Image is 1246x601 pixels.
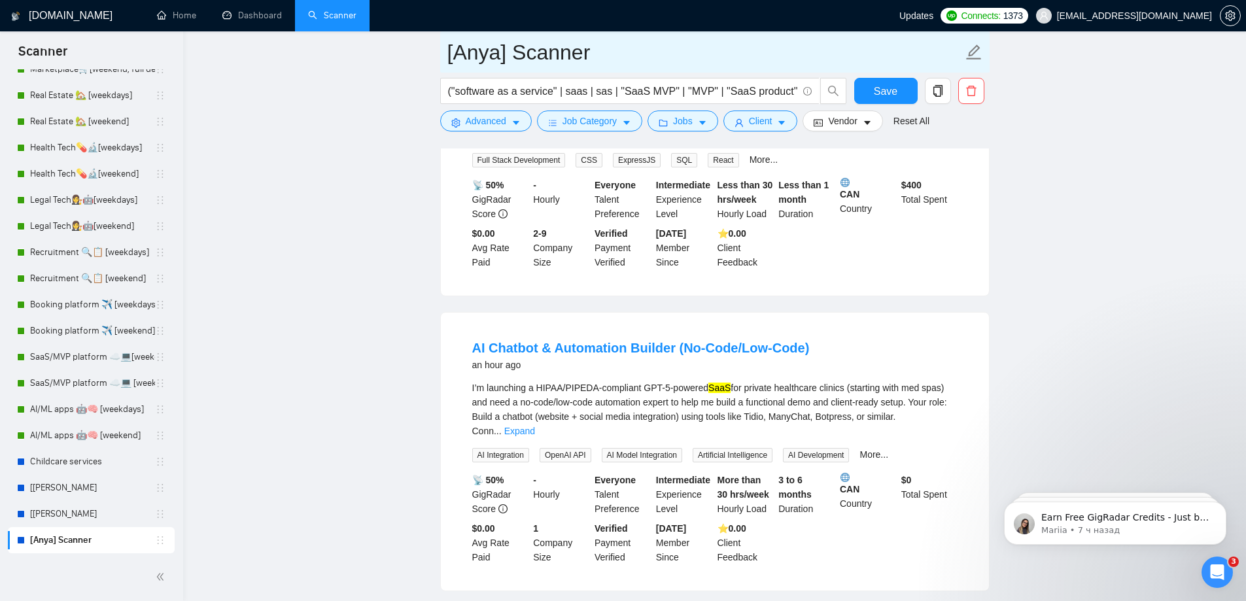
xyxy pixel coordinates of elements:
[181,21,207,47] img: Profile image for Sofiia
[8,42,78,69] span: Scanner
[19,383,243,407] div: Sardor AI Prompt Library
[1202,557,1233,588] iframe: Intercom live chat
[30,422,155,449] a: AI/ML apps 🤖🧠 [weekend]
[155,221,165,232] span: holder
[8,422,175,449] li: AI/ML apps 🤖🧠 [weekend]
[8,109,175,135] li: Real Estate 🏡 [weekend]
[494,426,502,436] span: ...
[863,118,872,128] span: caret-down
[735,118,744,128] span: user
[122,441,139,450] span: Чат
[155,169,165,179] span: holder
[470,521,531,564] div: Avg Rate Paid
[8,449,175,475] li: Childcare services
[820,78,846,104] button: search
[533,475,536,485] b: -
[8,135,175,161] li: Health Tech💊🔬[weekdays]
[540,448,591,462] span: OpenAI API
[30,344,155,370] a: SaaS/MVP platform ☁️💻[weekdays]
[671,153,697,167] span: SQL
[205,21,232,47] img: Profile image for Nazar
[19,321,243,359] div: 🔠 GigRadar Search Syntax: Query Operators for Optimized Job Searches
[595,228,628,239] b: Verified
[155,116,165,127] span: holder
[1003,9,1023,23] span: 1373
[592,178,653,221] div: Talent Preference
[1220,5,1241,26] button: setting
[708,383,731,393] mark: SaaS
[155,378,165,388] span: holder
[874,83,897,99] span: Save
[1220,10,1240,21] span: setting
[592,226,653,269] div: Payment Verified
[656,475,710,485] b: Intermediate
[653,521,715,564] div: Member Since
[27,388,219,402] div: Sardor AI Prompt Library
[613,153,661,167] span: ExpressJS
[27,364,219,378] div: 👑 Laziza AI - Job Pre-Qualification
[8,187,175,213] li: Legal Tech👩‍⚖️🤖[weekdays]
[837,178,899,221] div: Country
[530,178,592,221] div: Hourly
[750,154,778,165] a: More...
[498,504,508,513] span: info-circle
[8,396,175,422] li: AI/ML apps 🤖🧠 [weekdays]
[8,501,175,527] li: [Angelina] Scanner
[222,10,282,21] a: dashboardDashboard
[718,523,746,534] b: ⭐️ 0.00
[30,109,155,135] a: Real Estate 🏡 [weekend]
[30,213,155,239] a: Legal Tech👩‍⚖️🤖[weekend]
[673,114,693,128] span: Jobs
[828,114,857,128] span: Vendor
[723,111,798,131] button: userClientcaret-down
[155,143,165,153] span: holder
[156,21,182,47] img: Profile image for Viktor
[155,326,165,336] span: holder
[776,178,837,221] div: Duration
[653,226,715,269] div: Member Since
[27,288,219,316] div: ✅ How To: Connect your agency to [DOMAIN_NAME]
[965,44,982,61] span: edit
[814,118,823,128] span: idcard
[8,239,175,266] li: Recruitment 🔍📋 [weekdays]
[472,381,958,438] div: I’m launching a HIPAA/PIPEDA-compliant GPT-5-powered for private healthcare clinics (starting wit...
[821,85,846,97] span: search
[715,473,776,516] div: Hourly Load
[8,56,175,82] li: Marketplace🛒[weekend, full description]
[715,178,776,221] div: Hourly Load
[472,523,495,534] b: $0.00
[837,473,899,516] div: Country
[155,456,165,467] span: holder
[653,178,715,221] div: Experience Level
[893,114,929,128] a: Reset All
[530,226,592,269] div: Company Size
[155,509,165,519] span: holder
[803,111,882,131] button: idcardVendorcaret-down
[157,10,196,21] a: homeHome
[958,78,984,104] button: delete
[961,9,1000,23] span: Connects:
[30,187,155,213] a: Legal Tech👩‍⚖️🤖[weekdays]
[472,357,810,373] div: an hour ago
[30,396,155,422] a: AI/ML apps 🤖🧠 [weekdays]
[26,25,47,46] img: logo
[778,475,812,500] b: 3 to 6 months
[901,180,922,190] b: $ 400
[451,118,460,128] span: setting
[8,292,175,318] li: Booking platform ✈️ [weekdays]
[27,326,219,354] div: 🔠 GigRadar Search Syntax: Query Operators for Optimized Job Searches
[576,153,602,167] span: CSS
[155,64,165,75] span: holder
[155,430,165,441] span: holder
[595,180,636,190] b: Everyone
[26,93,235,115] p: Здравствуйте! 👋
[946,10,957,21] img: upwork-logo.png
[533,228,546,239] b: 2-9
[448,83,797,99] input: Search Freelance Jobs...
[537,111,642,131] button: barsJob Categorycaret-down
[22,441,65,450] span: Главная
[901,475,912,485] b: $ 0
[8,213,175,239] li: Legal Tech👩‍⚖️🤖[weekend]
[899,473,960,516] div: Total Spent
[472,475,504,485] b: 📡 50%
